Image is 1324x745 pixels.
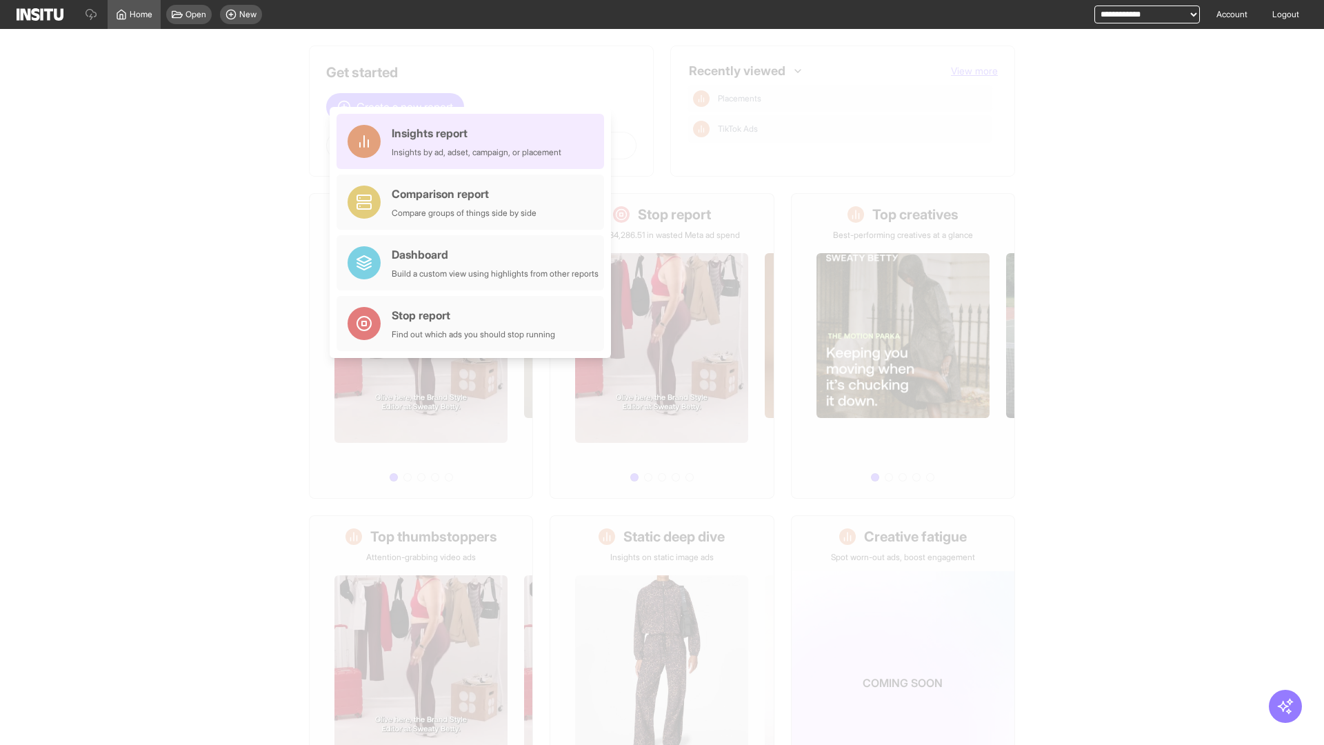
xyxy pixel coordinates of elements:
div: Build a custom view using highlights from other reports [392,268,599,279]
span: New [239,9,257,20]
div: Compare groups of things side by side [392,208,536,219]
div: Stop report [392,307,555,324]
div: Insights by ad, adset, campaign, or placement [392,147,561,158]
div: Find out which ads you should stop running [392,329,555,340]
div: Dashboard [392,246,599,263]
span: Home [130,9,152,20]
span: Open [185,9,206,20]
img: Logo [17,8,63,21]
div: Insights report [392,125,561,141]
div: Comparison report [392,186,536,202]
